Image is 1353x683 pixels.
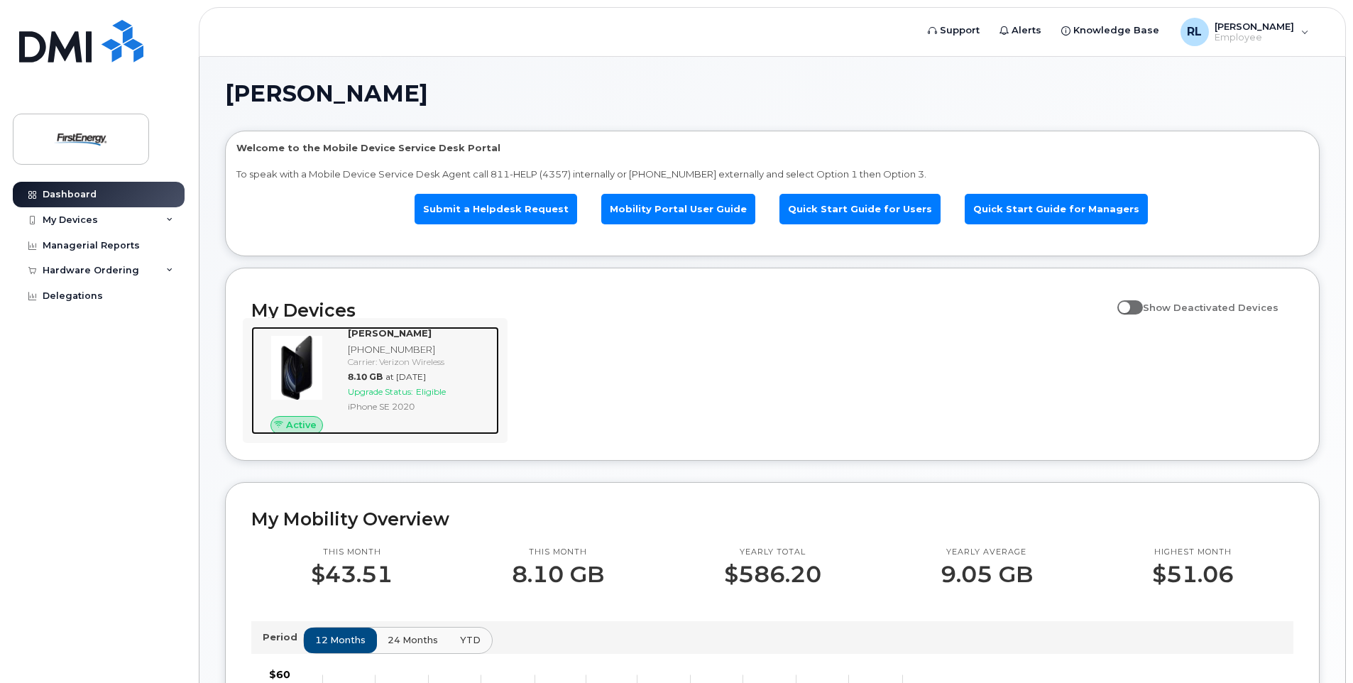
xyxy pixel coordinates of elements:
[348,356,493,368] div: Carrier: Verizon Wireless
[251,508,1293,530] h2: My Mobility Overview
[263,630,303,644] p: Period
[1152,547,1234,558] p: Highest month
[1152,562,1234,587] p: $51.06
[1291,621,1342,672] iframe: Messenger Launcher
[779,194,941,224] a: Quick Start Guide for Users
[348,400,493,412] div: iPhone SE 2020
[415,194,577,224] a: Submit a Helpdesk Request
[348,343,493,356] div: [PHONE_NUMBER]
[311,562,393,587] p: $43.51
[286,418,317,432] span: Active
[236,168,1308,181] p: To speak with a Mobile Device Service Desk Agent call 811-HELP (4357) internally or [PHONE_NUMBER...
[251,300,1110,321] h2: My Devices
[724,562,821,587] p: $586.20
[236,141,1308,155] p: Welcome to the Mobile Device Service Desk Portal
[251,327,499,435] a: Active[PERSON_NAME][PHONE_NUMBER]Carrier: Verizon Wireless8.10 GBat [DATE]Upgrade Status:Eligible...
[1117,294,1129,305] input: Show Deactivated Devices
[311,547,393,558] p: This month
[348,371,383,382] span: 8.10 GB
[512,547,604,558] p: This month
[724,547,821,558] p: Yearly total
[388,633,438,647] span: 24 months
[512,562,604,587] p: 8.10 GB
[460,633,481,647] span: YTD
[225,83,428,104] span: [PERSON_NAME]
[263,334,331,402] img: image20231002-3703462-2fle3a.jpeg
[269,669,290,682] tspan: $60
[601,194,755,224] a: Mobility Portal User Guide
[348,386,413,397] span: Upgrade Status:
[1143,302,1278,313] span: Show Deactivated Devices
[385,371,426,382] span: at [DATE]
[416,386,446,397] span: Eligible
[348,327,432,339] strong: [PERSON_NAME]
[965,194,1148,224] a: Quick Start Guide for Managers
[941,547,1033,558] p: Yearly average
[941,562,1033,587] p: 9.05 GB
